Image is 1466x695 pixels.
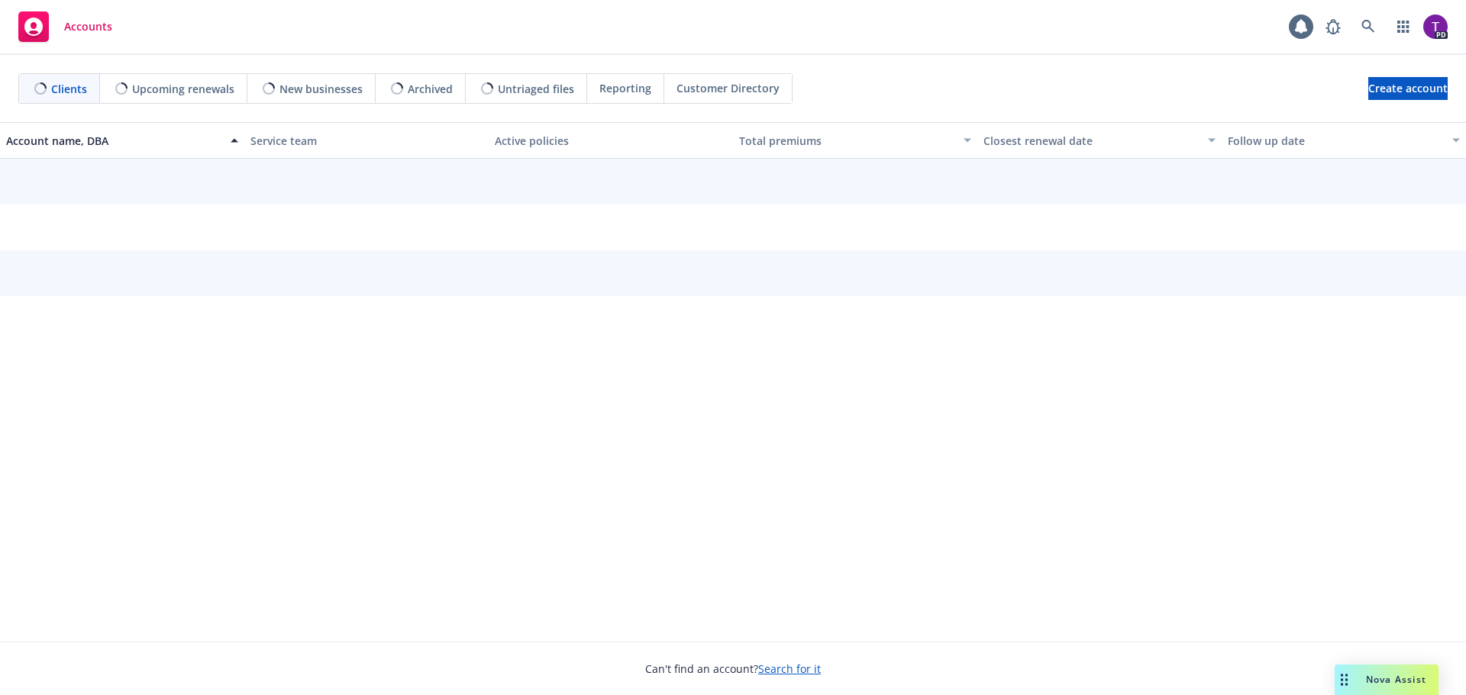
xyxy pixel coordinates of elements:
a: Search [1353,11,1384,42]
div: Drag to move [1335,664,1354,695]
span: Can't find an account? [645,661,821,677]
button: Closest renewal date [977,122,1222,159]
span: Reporting [599,80,651,96]
div: Closest renewal date [983,133,1199,149]
span: Create account [1368,74,1448,103]
span: Upcoming renewals [132,81,234,97]
button: Active policies [489,122,733,159]
a: Switch app [1388,11,1419,42]
div: Active policies [495,133,727,149]
span: Clients [51,81,87,97]
a: Accounts [12,5,118,48]
button: Nova Assist [1335,664,1439,695]
div: Account name, DBA [6,133,221,149]
div: Follow up date [1228,133,1443,149]
img: photo [1423,14,1448,39]
button: Total premiums [733,122,977,159]
span: New businesses [279,81,363,97]
div: Service team [250,133,483,149]
a: Search for it [758,661,821,676]
button: Follow up date [1222,122,1466,159]
a: Report a Bug [1318,11,1348,42]
span: Customer Directory [676,80,780,96]
span: Nova Assist [1366,673,1426,686]
span: Accounts [64,21,112,33]
span: Untriaged files [498,81,574,97]
span: Archived [408,81,453,97]
a: Create account [1368,77,1448,100]
button: Service team [244,122,489,159]
div: Total premiums [739,133,954,149]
